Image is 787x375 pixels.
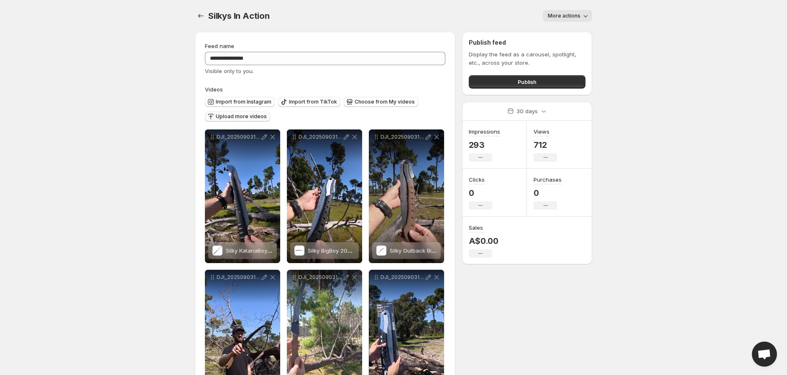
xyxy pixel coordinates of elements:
h3: Clicks [469,175,485,184]
span: Feed name [205,43,234,49]
span: Silky KatanaBoy Large Saw | 500mm [226,247,322,254]
p: Display the feed as a carousel, spotlight, etc., across your store. [469,50,585,67]
p: DJI_20250903130436_0013_D_6 [381,134,424,140]
button: Upload more videos [205,111,270,122]
h3: Impressions [469,127,500,136]
span: Import from TikTok [289,99,337,105]
img: Silky KatanaBoy Large Saw | 500mm [212,246,222,256]
span: Visible only to you. [205,68,254,74]
button: Import from Instagram [205,97,275,107]
button: Settings [195,10,207,22]
p: 293 [469,140,500,150]
span: Publish [518,78,537,86]
span: More actions [548,13,580,19]
div: DJI_20250903130436_0013_D_8Silky KatanaBoy Large Saw | 500mmSilky KatanaBoy Large Saw | 500mm [205,129,280,263]
p: 0 [469,188,492,198]
p: 30 days [516,107,538,115]
p: DJI_20250903130436_0013_D_8 [217,134,260,140]
button: Publish [469,75,585,89]
img: Silky Outback BigBoy 2000 Curved Extra Large Teeth | 360mm [376,246,386,256]
button: Import from TikTok [278,97,340,107]
p: DJI_20250903130436_0013_D [381,274,424,281]
button: Choose from My videos [344,97,418,107]
p: DJI_20250903130436_0013_D_3 [299,274,342,281]
div: Open chat [752,342,777,367]
p: A$0.00 [469,236,498,246]
h3: Purchases [534,175,562,184]
span: Choose from My videos [355,99,415,105]
span: Import from Instagram [216,99,271,105]
span: Silky BigBoy 2000 Medium Tooth | 360mm [308,247,419,254]
p: 712 [534,140,557,150]
button: More actions [543,10,592,22]
span: Videos [205,86,223,93]
span: Upload more videos [216,113,267,120]
span: Silkys In Action [208,11,270,21]
span: Silky Outback BigBoy 2000 Curved Extra Large Teeth | 360mm [390,247,555,254]
img: Silky BigBoy 2000 Medium Tooth | 360mm [294,246,304,256]
div: DJI_20250903130436_0013_D_7Silky BigBoy 2000 Medium Tooth | 360mmSilky BigBoy 2000 Medium Tooth |... [287,129,362,263]
p: DJI_20250903130436_0013_D_4 [217,274,260,281]
p: DJI_20250903130436_0013_D_7 [299,134,342,140]
div: DJI_20250903130436_0013_D_6Silky Outback BigBoy 2000 Curved Extra Large Teeth | 360mmSilky Outbac... [369,129,444,263]
h3: Views [534,127,549,136]
p: 0 [534,188,562,198]
h2: Publish feed [469,38,585,47]
h3: Sales [469,223,483,232]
